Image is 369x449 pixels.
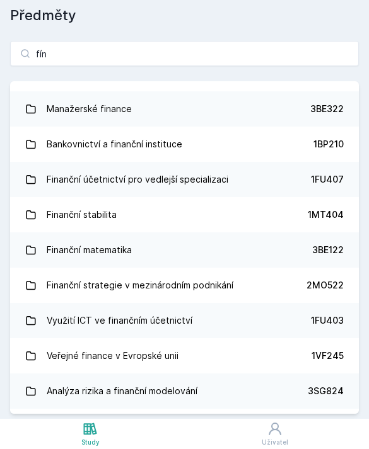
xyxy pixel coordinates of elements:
[81,438,100,447] div: Study
[47,202,117,227] div: Finanční stabilita
[47,96,132,122] div: Manažerské finance
[10,338,359,373] a: Veřejné finance v Evropské unii 1VF245
[313,138,344,151] div: 1BP210
[311,314,344,327] div: 1FU403
[10,373,359,409] a: Analýza rizika a finanční modelování 3SG824
[47,132,182,157] div: Bankovnictví a finanční instituce
[10,127,359,162] a: Bankovnictví a finanční instituce 1BP210
[10,268,359,303] a: Finanční strategie v mezinárodním podnikání 2MO522
[10,5,359,26] h1: Předměty
[10,197,359,232] a: Finanční stabilita 1MT404
[10,162,359,197] a: Finanční účetnictví pro vedlejší specializaci 1FU407
[312,350,344,362] div: 1VF245
[310,103,344,115] div: 3BE322
[47,237,132,263] div: Finanční matematika
[311,173,344,186] div: 1FU407
[47,273,233,298] div: Finanční strategie v mezinárodním podnikání
[308,208,344,221] div: 1MT404
[47,343,179,368] div: Veřejné finance v Evropské unii
[47,308,192,333] div: Využití ICT ve finančním účetnictví
[10,41,359,66] input: Název nebo ident předmětu…
[308,385,344,397] div: 3SG824
[10,232,359,268] a: Finanční matematika 3BE122
[10,409,359,444] a: Finance podniku (anglicky)
[47,378,197,404] div: Analýza rizika a finanční modelování
[312,244,344,256] div: 3BE122
[180,419,369,449] a: Uživatel
[10,303,359,338] a: Využití ICT ve finančním účetnictví 1FU403
[307,279,344,292] div: 2MO522
[10,91,359,127] a: Manažerské finance 3BE322
[47,167,228,192] div: Finanční účetnictví pro vedlejší specializaci
[262,438,288,447] div: Uživatel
